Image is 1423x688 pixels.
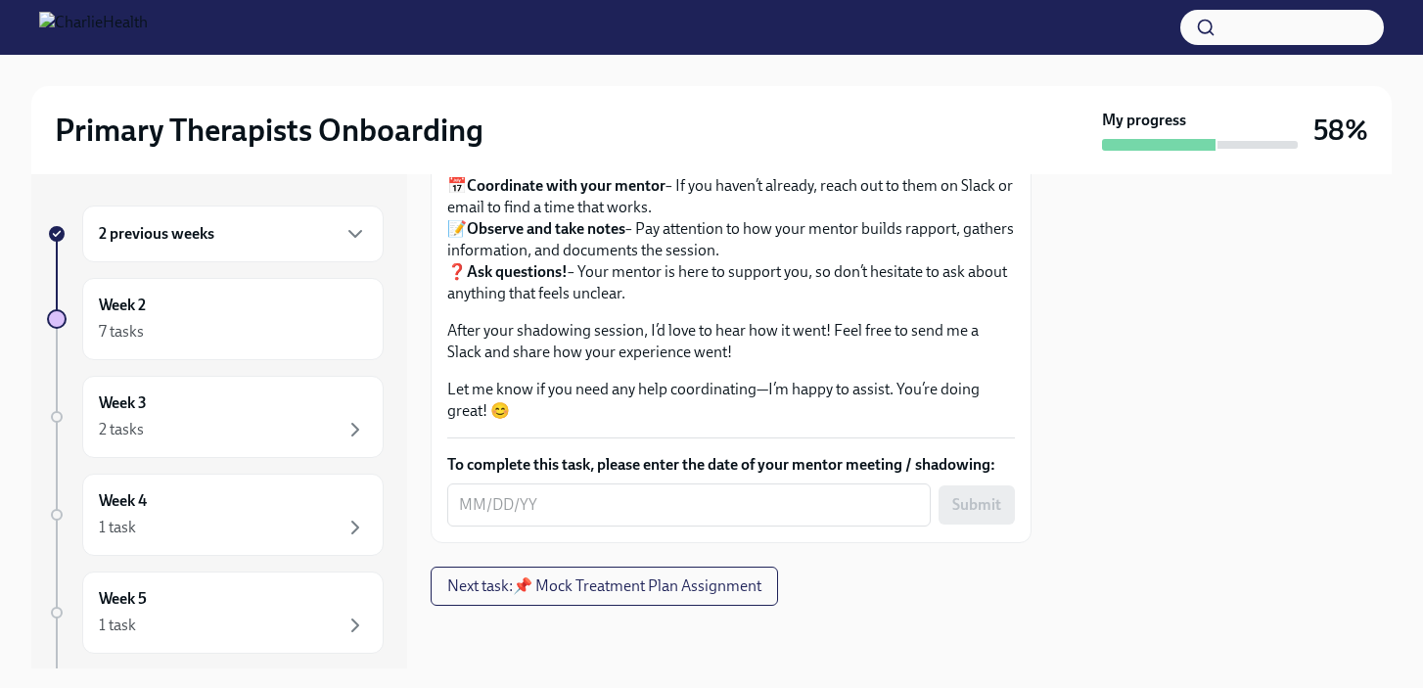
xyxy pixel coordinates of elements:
h6: Week 2 [99,295,146,316]
label: To complete this task, please enter the date of your mentor meeting / shadowing: [447,454,1015,476]
a: Week 27 tasks [47,278,384,360]
p: Let me know if you need any help coordinating—I’m happy to assist. You’re doing great! 😊 [447,379,1015,422]
div: 7 tasks [99,321,144,343]
div: 1 task [99,615,136,636]
h2: Primary Therapists Onboarding [55,111,483,150]
p: 📅 – If you haven’t already, reach out to them on Slack or email to find a time that works. 📝 – Pa... [447,175,1015,304]
div: 1 task [99,517,136,538]
img: CharlieHealth [39,12,148,43]
h6: 2 previous weeks [99,223,214,245]
p: After your shadowing session, I’d love to hear how it went! Feel free to send me a Slack and shar... [447,320,1015,363]
div: 2 tasks [99,419,144,440]
strong: Coordinate with your mentor [467,176,666,195]
span: Next task : 📌 Mock Treatment Plan Assignment [447,576,761,596]
h3: 58% [1313,113,1368,148]
a: Week 51 task [47,572,384,654]
h6: Week 5 [99,588,147,610]
strong: Ask questions! [467,262,568,281]
strong: Observe and take notes [467,219,625,238]
a: Week 32 tasks [47,376,384,458]
a: Week 41 task [47,474,384,556]
h6: Week 3 [99,392,147,414]
button: Next task:📌 Mock Treatment Plan Assignment [431,567,778,606]
div: 2 previous weeks [82,206,384,262]
strong: My progress [1102,110,1186,131]
h6: Week 4 [99,490,147,512]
